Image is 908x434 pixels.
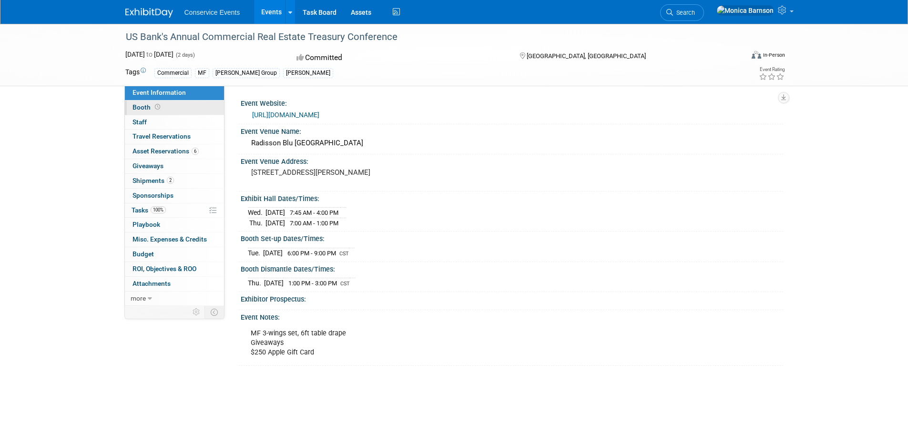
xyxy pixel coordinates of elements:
[248,278,264,288] td: Thu.
[125,189,224,203] a: Sponsorships
[241,262,783,274] div: Booth Dismantle Dates/Times:
[133,162,163,170] span: Giveaways
[287,250,336,257] span: 6:00 PM - 9:00 PM
[759,67,785,72] div: Event Rating
[125,203,224,218] a: Tasks100%
[213,68,280,78] div: [PERSON_NAME] Group
[145,50,154,58] span: to
[290,220,338,227] span: 7:00 AM - 1:00 PM
[133,235,207,243] span: Misc. Expenses & Credits
[241,96,783,108] div: Event Website:
[248,248,263,258] td: Tue.
[195,68,209,78] div: MF
[175,52,195,58] span: (2 days)
[752,51,761,59] img: Format-Inperson.png
[122,29,729,46] div: US Bank's Annual Commercial Real Estate Treasury Conference
[188,306,205,318] td: Personalize Event Tab Strip
[241,232,783,243] div: Booth Set-up Dates/Times:
[125,67,146,78] td: Tags
[716,5,774,16] img: Monica Barnson
[125,232,224,247] a: Misc. Expenses & Credits
[125,218,224,232] a: Playbook
[340,281,350,287] span: CST
[660,4,704,21] a: Search
[125,174,224,188] a: Shipments2
[133,147,199,155] span: Asset Reservations
[294,50,504,66] div: Committed
[527,52,646,60] span: [GEOGRAPHIC_DATA], [GEOGRAPHIC_DATA]
[133,132,191,140] span: Travel Reservations
[132,206,166,214] span: Tasks
[290,209,338,216] span: 7:45 AM - 4:00 PM
[241,124,783,136] div: Event Venue Name:
[133,192,173,199] span: Sponsorships
[125,292,224,306] a: more
[204,306,224,318] td: Toggle Event Tabs
[125,8,173,18] img: ExhibitDay
[153,103,162,111] span: Booth not reserved yet
[244,324,677,362] div: MF 3-wings set, 6ft table drape Giveaways $250 Apple Gift Card
[125,101,224,115] a: Booth
[241,310,783,322] div: Event Notes:
[125,144,224,159] a: Asset Reservations6
[192,148,199,155] span: 6
[125,159,224,173] a: Giveaways
[167,177,174,184] span: 2
[241,154,783,166] div: Event Venue Address:
[131,294,146,302] span: more
[133,103,162,111] span: Booth
[248,208,265,218] td: Wed.
[125,130,224,144] a: Travel Reservations
[248,218,265,228] td: Thu.
[151,206,166,213] span: 100%
[288,280,337,287] span: 1:00 PM - 3:00 PM
[125,50,173,58] span: [DATE] [DATE]
[133,280,171,287] span: Attachments
[133,89,186,96] span: Event Information
[265,208,285,218] td: [DATE]
[125,86,224,100] a: Event Information
[265,218,285,228] td: [DATE]
[125,277,224,291] a: Attachments
[673,9,695,16] span: Search
[133,177,174,184] span: Shipments
[248,136,776,151] div: Radisson Blu [GEOGRAPHIC_DATA]
[154,68,192,78] div: Commercial
[687,50,786,64] div: Event Format
[263,248,283,258] td: [DATE]
[133,250,154,258] span: Budget
[125,262,224,276] a: ROI, Objectives & ROO
[283,68,333,78] div: [PERSON_NAME]
[241,192,783,203] div: Exhibit Hall Dates/Times:
[763,51,785,59] div: In-Person
[125,247,224,262] a: Budget
[339,251,349,257] span: CST
[264,278,284,288] td: [DATE]
[252,111,319,119] a: [URL][DOMAIN_NAME]
[251,168,456,177] pre: [STREET_ADDRESS][PERSON_NAME]
[241,292,783,304] div: Exhibitor Prospectus:
[133,118,147,126] span: Staff
[133,265,196,273] span: ROI, Objectives & ROO
[184,9,240,16] span: Conservice Events
[125,115,224,130] a: Staff
[133,221,160,228] span: Playbook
